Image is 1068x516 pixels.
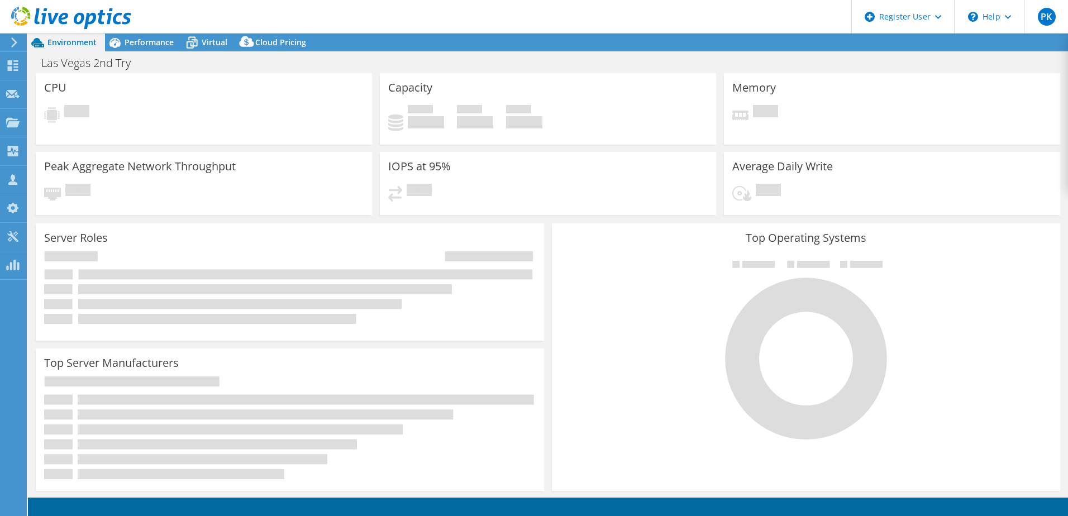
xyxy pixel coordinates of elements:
span: Pending [65,184,90,199]
h1: Las Vegas 2nd Try [36,57,148,69]
h3: Top Operating Systems [560,232,1052,244]
h3: Average Daily Write [732,160,833,173]
h3: IOPS at 95% [388,160,451,173]
span: Pending [64,105,89,120]
svg: \n [968,12,978,22]
span: Pending [407,184,432,199]
h4: 0 GiB [457,116,493,128]
span: Free [457,105,482,116]
span: Pending [753,105,778,120]
h3: Peak Aggregate Network Throughput [44,160,236,173]
h4: 0 GiB [506,116,542,128]
span: Performance [125,37,174,47]
h4: 0 GiB [408,116,444,128]
span: Environment [47,37,97,47]
span: Used [408,105,433,116]
h3: Memory [732,82,776,94]
span: Pending [756,184,781,199]
h3: Capacity [388,82,432,94]
span: Virtual [202,37,227,47]
h3: CPU [44,82,66,94]
span: PK [1038,8,1056,26]
span: Cloud Pricing [255,37,306,47]
h3: Top Server Manufacturers [44,357,179,369]
span: Total [506,105,531,116]
h3: Server Roles [44,232,108,244]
